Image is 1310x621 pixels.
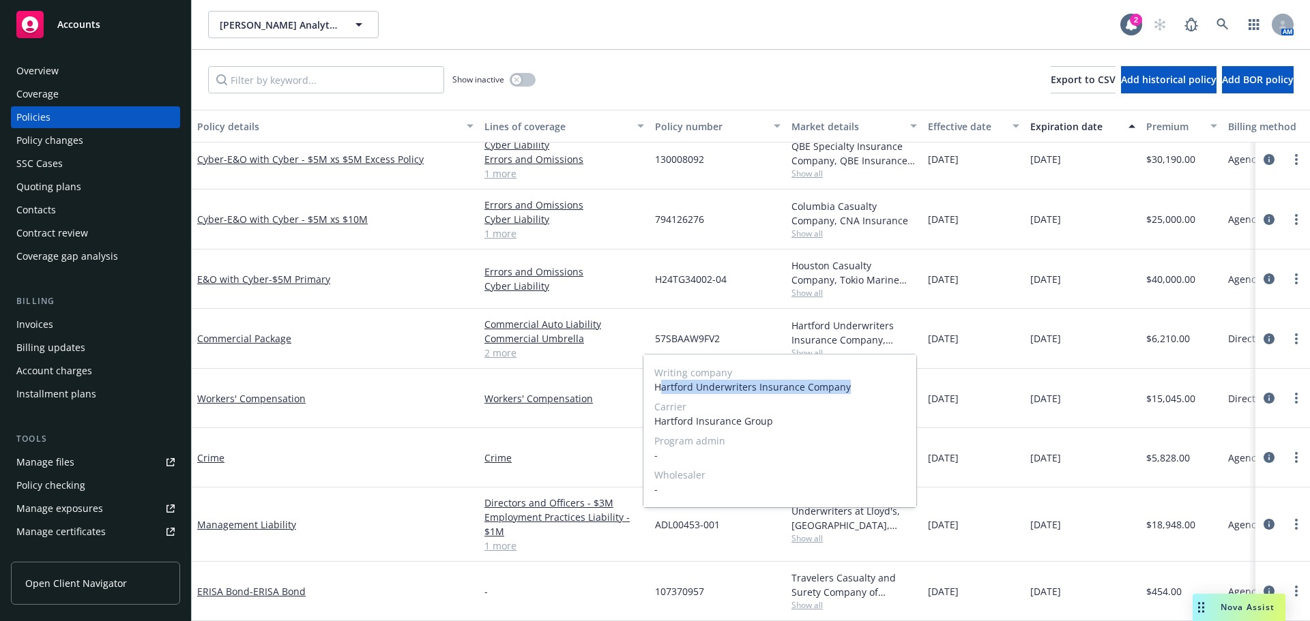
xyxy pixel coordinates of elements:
[1193,594,1285,621] button: Nova Assist
[791,287,917,299] span: Show all
[1130,14,1142,26] div: 2
[654,365,905,380] span: Writing company
[452,74,504,85] span: Show inactive
[484,138,644,152] a: Cyber Liability
[1261,449,1277,466] a: circleInformation
[16,314,53,335] div: Invoices
[654,434,905,448] span: Program admin
[928,517,959,532] span: [DATE]
[1209,11,1236,38] a: Search
[197,392,306,405] a: Workers' Compensation
[1121,66,1217,93] button: Add historical policy
[16,176,81,198] div: Quoting plans
[1261,583,1277,599] a: circleInformation
[928,119,1004,134] div: Effective date
[928,584,959,599] span: [DATE]
[654,414,905,428] span: Hartford Insurance Group
[928,152,959,166] span: [DATE]
[16,544,85,566] div: Manage claims
[1051,73,1116,86] span: Export to CSV
[197,585,306,598] a: ERISA Bond
[1288,331,1305,347] a: more
[1288,271,1305,287] a: more
[654,399,905,414] span: Carrier
[655,331,720,346] span: 57SBAAW9FV2
[928,212,959,226] span: [DATE]
[11,130,180,151] a: Policy changes
[11,153,180,175] a: SSC Cases
[654,380,905,394] span: Hartford Underwriters Insurance Company
[484,198,644,212] a: Errors and Omissions
[11,245,180,267] a: Coverage gap analysis
[1030,272,1061,286] span: [DATE]
[11,314,180,335] a: Invoices
[1228,331,1255,346] span: Direct
[484,264,644,279] a: Errors and Omissions
[197,273,330,286] a: E&O with Cyber
[1288,390,1305,406] a: more
[655,584,704,599] span: 107370957
[16,521,106,543] div: Manage certificates
[1222,73,1294,86] span: Add BOR policy
[1030,451,1061,465] span: [DATE]
[655,119,766,134] div: Policy number
[16,199,56,221] div: Contacts
[1030,212,1061,226] span: [DATE]
[11,60,180,82] a: Overview
[1261,211,1277,228] a: circleInformation
[1193,594,1210,621] div: Drag to move
[197,119,458,134] div: Policy details
[484,391,644,406] a: Workers' Compensation
[16,498,103,519] div: Manage exposures
[1030,119,1120,134] div: Expiration date
[11,83,180,105] a: Coverage
[11,383,180,405] a: Installment plans
[16,360,92,382] div: Account charges
[791,347,917,359] span: Show all
[655,212,704,226] span: 794126276
[928,451,959,465] span: [DATE]
[1030,584,1061,599] span: [DATE]
[928,331,959,346] span: [DATE]
[16,153,63,175] div: SSC Cases
[1146,584,1182,599] span: $454.00
[484,212,644,226] a: Cyber Liability
[1141,110,1223,142] button: Premium
[1261,151,1277,168] a: circleInformation
[1261,331,1277,347] a: circleInformation
[650,110,786,142] button: Policy number
[197,518,296,531] a: Management Liability
[1261,516,1277,532] a: circleInformation
[16,106,50,128] div: Policies
[1288,151,1305,168] a: more
[922,110,1025,142] button: Effective date
[208,11,379,38] button: [PERSON_NAME] Analytics, Inc.
[791,228,917,239] span: Show all
[1121,73,1217,86] span: Add historical policy
[484,451,644,465] a: Crime
[1228,119,1305,134] div: Billing method
[192,110,479,142] button: Policy details
[1051,66,1116,93] button: Export to CSV
[1288,583,1305,599] a: more
[1146,391,1195,406] span: $15,045.00
[197,153,424,166] a: Cyber
[1146,272,1195,286] span: $40,000.00
[57,19,100,30] span: Accounts
[1030,331,1061,346] span: [DATE]
[484,166,644,181] a: 1 more
[16,60,59,82] div: Overview
[197,451,224,464] a: Crime
[11,498,180,519] a: Manage exposures
[25,576,127,590] span: Open Client Navigator
[11,222,180,244] a: Contract review
[791,139,917,168] div: QBE Specialty Insurance Company, QBE Insurance Group
[484,510,644,539] a: Employment Practices Liability - $1M
[11,544,180,566] a: Manage claims
[786,110,922,142] button: Market details
[1146,517,1195,532] span: $18,948.00
[484,496,644,510] a: Directors and Officers - $3M
[1240,11,1268,38] a: Switch app
[1146,451,1190,465] span: $5,828.00
[928,272,959,286] span: [DATE]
